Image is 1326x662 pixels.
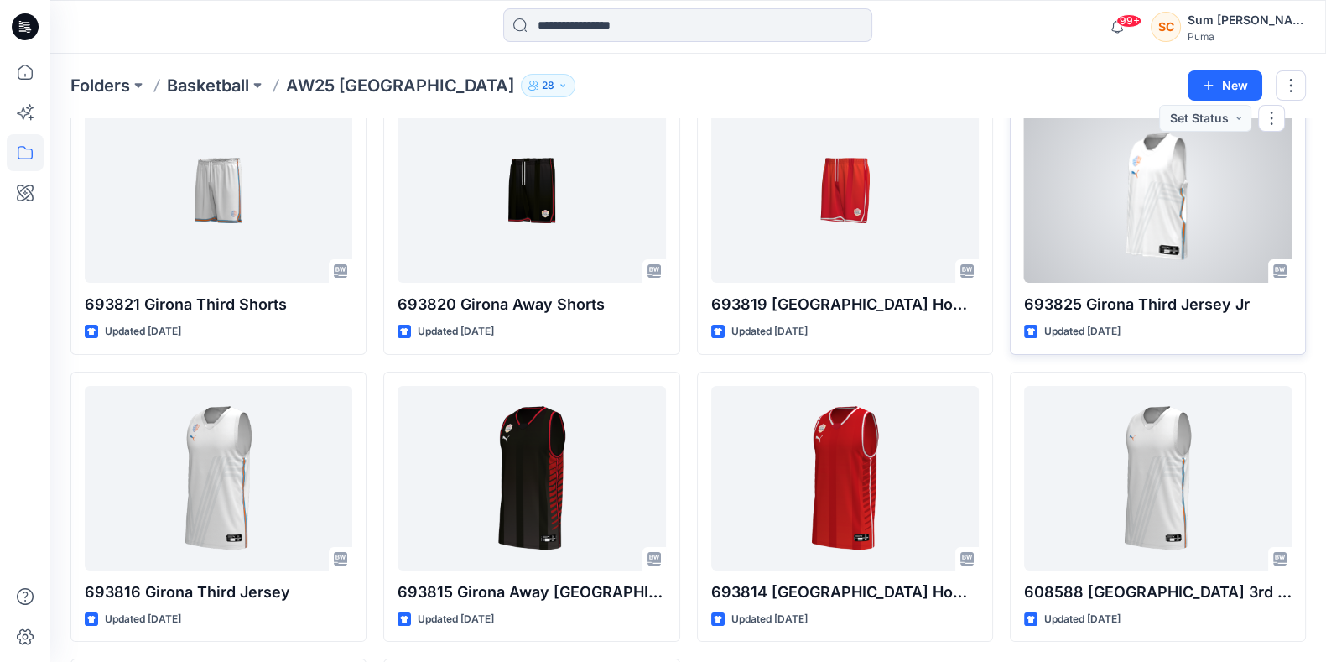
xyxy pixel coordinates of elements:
[521,74,575,97] button: 28
[1188,10,1305,30] div: Sum [PERSON_NAME]
[418,323,494,341] p: Updated [DATE]
[105,323,181,341] p: Updated [DATE]
[85,386,352,571] a: 693816 Girona Third Jersey
[167,74,249,97] a: Basketball
[70,74,130,97] a: Folders
[286,74,514,97] p: AW25 [GEOGRAPHIC_DATA]
[85,293,352,316] p: 693821 Girona Third Shorts
[542,76,554,95] p: 28
[711,581,979,604] p: 693814 [GEOGRAPHIC_DATA] Home [GEOGRAPHIC_DATA]
[398,386,665,571] a: 693815 Girona Away Jersey
[418,611,494,628] p: Updated [DATE]
[1188,70,1262,101] button: New
[1116,14,1141,28] span: 99+
[1024,293,1292,316] p: 693825 Girona Third Jersey Jr
[731,323,808,341] p: Updated [DATE]
[1024,581,1292,604] p: 608588 [GEOGRAPHIC_DATA] 3rd Jersey ([GEOGRAPHIC_DATA])
[398,581,665,604] p: 693815 Girona Away [GEOGRAPHIC_DATA]
[731,611,808,628] p: Updated [DATE]
[398,293,665,316] p: 693820 Girona Away Shorts
[711,98,979,283] a: 693819 Girona Home Shorts
[711,293,979,316] p: 693819 [GEOGRAPHIC_DATA] Home Shorts
[398,98,665,283] a: 693820 Girona Away Shorts
[1024,386,1292,571] a: 608588 Girona 3rd Jersey (NB)
[85,98,352,283] a: 693821 Girona Third Shorts
[1024,98,1292,283] a: 693825 Girona Third Jersey Jr
[85,581,352,604] p: 693816 Girona Third Jersey
[711,386,979,571] a: 693814 Girona Home Jersey
[1044,611,1121,628] p: Updated [DATE]
[105,611,181,628] p: Updated [DATE]
[1188,30,1305,43] div: Puma
[1044,323,1121,341] p: Updated [DATE]
[1151,12,1181,42] div: SC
